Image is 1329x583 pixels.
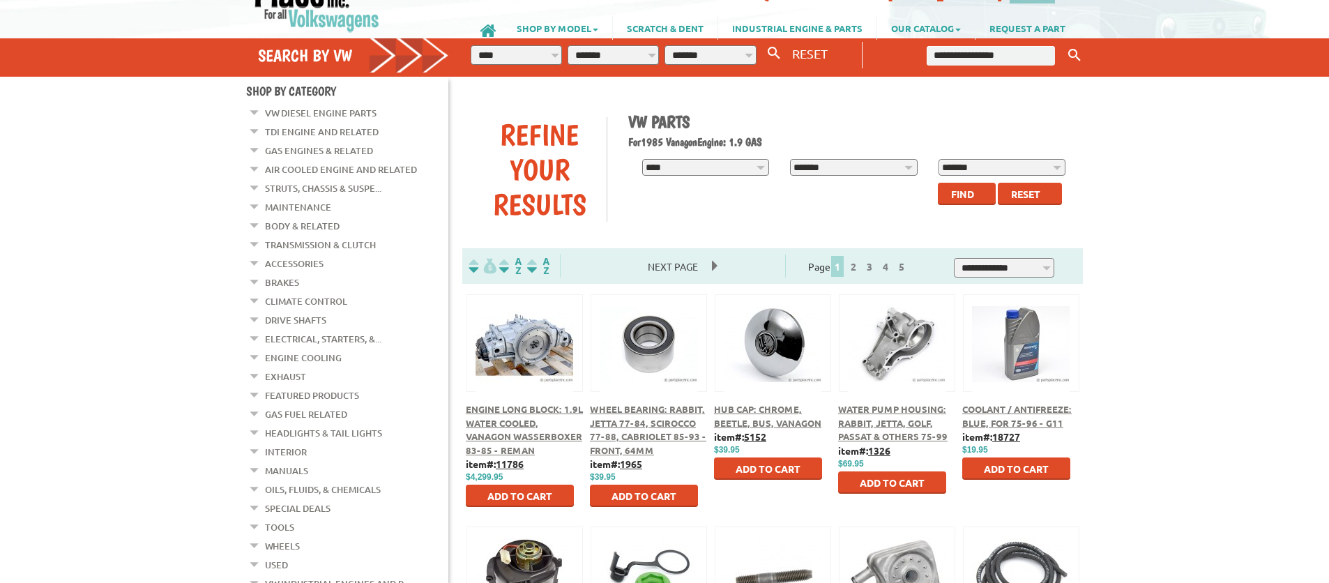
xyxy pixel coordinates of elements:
a: Engine Long Block: 1.9L Water Cooled, Vanagon Wasserboxer 83-85 - Reman [466,403,583,456]
span: RESET [792,46,828,61]
a: Special Deals [265,499,331,517]
a: Coolant / Antifreeze: Blue, for 75-96 - G11 [962,403,1072,429]
a: 2 [847,260,860,273]
h4: Shop By Category [246,84,448,98]
a: Accessories [265,255,324,273]
div: Page [785,255,932,278]
a: Maintenance [265,198,331,216]
button: Keyword Search [1064,44,1085,67]
a: Exhaust [265,368,306,386]
a: Wheel Bearing: Rabbit, Jetta 77-84, Scirocco 77-88, Cabriolet 85-93 - Front, 64mm [590,403,706,456]
span: Add to Cart [736,462,800,475]
a: REQUEST A PART [975,16,1079,40]
a: Water Pump Housing: Rabbit, Jetta, Golf, Passat & Others 75-99 [838,403,948,442]
a: SHOP BY MODEL [503,16,612,40]
a: 3 [863,260,876,273]
a: 4 [879,260,892,273]
span: $39.95 [590,472,616,482]
button: Find [938,183,996,205]
a: OUR CATALOG [877,16,975,40]
a: Tools [265,518,294,536]
a: Gas Engines & Related [265,142,373,160]
a: Air Cooled Engine and Related [265,160,417,179]
a: Manuals [265,462,308,480]
span: $39.95 [714,445,740,455]
a: Hub Cap: Chrome, Beetle, Bus, Vanagon [714,403,821,429]
a: 5 [895,260,908,273]
button: Add to Cart [962,457,1070,480]
span: Add to Cart [860,476,925,489]
button: Add to Cart [466,485,574,507]
a: Headlights & Tail Lights [265,424,382,442]
a: Electrical, Starters, &... [265,330,381,348]
a: Brakes [265,273,299,291]
a: Gas Fuel Related [265,405,347,423]
u: 1965 [620,457,642,470]
a: VW Diesel Engine Parts [265,104,377,122]
span: Find [951,188,974,200]
img: filterpricelow.svg [469,258,496,274]
img: Sort by Sales Rank [524,258,552,274]
button: Add to Cart [714,457,822,480]
a: Used [265,556,288,574]
h1: VW Parts [628,112,1073,132]
a: TDI Engine and Related [265,123,379,141]
a: Climate Control [265,292,347,310]
b: item#: [838,444,890,457]
b: item#: [466,457,524,470]
a: Oils, Fluids, & Chemicals [265,480,381,499]
a: Body & Related [265,217,340,235]
h4: Search by VW [258,45,449,66]
span: For [628,135,641,149]
span: Next Page [634,256,712,277]
u: 11786 [496,457,524,470]
a: Drive Shafts [265,311,326,329]
span: 1 [831,256,844,277]
a: INDUSTRIAL ENGINE & PARTS [718,16,876,40]
u: 18727 [992,430,1020,443]
button: RESET [787,43,833,63]
span: Add to Cart [487,490,552,502]
a: Featured Products [265,386,359,404]
button: Add to Cart [590,485,698,507]
a: Engine Cooling [265,349,342,367]
img: Sort by Headline [496,258,524,274]
button: Search By VW... [762,43,786,63]
button: Add to Cart [838,471,946,494]
b: item#: [714,430,766,443]
span: $69.95 [838,459,864,469]
span: Engine: 1.9 GAS [697,135,762,149]
span: Add to Cart [984,462,1049,475]
b: item#: [590,457,642,470]
button: Reset [998,183,1062,205]
a: Interior [265,443,307,461]
div: Refine Your Results [473,117,607,222]
a: Next Page [634,260,712,273]
span: Reset [1011,188,1040,200]
a: Transmission & Clutch [265,236,376,254]
span: Add to Cart [612,490,676,502]
span: $19.95 [962,445,988,455]
u: 5152 [744,430,766,443]
u: 1326 [868,444,890,457]
a: SCRATCH & DENT [613,16,717,40]
a: Struts, Chassis & Suspe... [265,179,381,197]
a: Wheels [265,537,300,555]
span: $4,299.95 [466,472,503,482]
b: item#: [962,430,1020,443]
h2: 1985 Vanagon [628,135,1073,149]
